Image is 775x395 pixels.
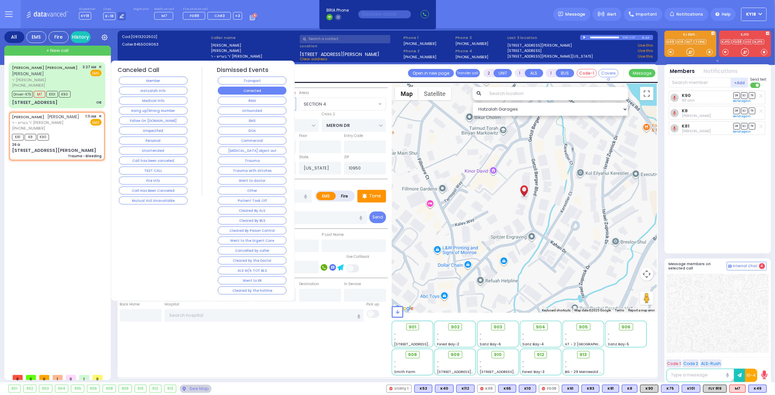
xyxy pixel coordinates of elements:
a: Util [744,39,753,44]
span: - [480,332,482,337]
button: Covered [598,69,618,77]
button: Call Has Been Canceled [119,187,188,195]
label: [PHONE_NUMBER] [455,41,488,46]
div: K83 [581,385,599,393]
button: Cleared By BLS [218,216,286,224]
h5: Message members on selected call [669,262,727,270]
div: All [4,31,24,43]
button: Call has been canceled [119,157,188,165]
button: Code 1 [666,359,681,368]
span: Smith Farm [394,369,416,374]
span: 903 [494,324,502,330]
a: K14 [676,39,685,44]
span: Internal Chat [733,264,758,268]
button: Cleared by the Doctor [218,256,286,264]
span: - [437,332,439,337]
button: Member [119,77,188,85]
span: 0 [66,375,76,380]
span: Send text [750,77,767,82]
div: BLS [661,385,679,393]
span: [PERSON_NAME] [48,114,80,120]
button: Trauma [218,157,286,165]
label: KJFD [719,33,771,38]
span: 912 [537,351,544,358]
span: Notifications [676,11,703,17]
span: K81 [12,134,24,141]
span: SECTION 4 [304,101,326,108]
button: Commercial [218,137,286,145]
a: Use this [638,43,653,48]
span: - [522,332,524,337]
label: Fire [335,192,354,200]
div: Fire [49,31,69,43]
span: 1 [79,375,89,380]
span: - [608,332,610,337]
div: BLS [456,385,475,393]
span: - [480,359,482,364]
button: Went to doctor [218,177,286,185]
span: Driver-K75 [12,91,33,98]
button: +Add [731,78,748,88]
span: - [437,359,439,364]
a: Use this [638,54,653,59]
label: Cross 2 [322,112,335,117]
div: K69 [477,385,496,393]
button: Message [629,69,655,77]
span: SO [741,92,748,99]
div: K75 [661,385,679,393]
label: P Last Name [322,232,344,237]
span: - [394,359,396,364]
h4: Canceled Call [118,67,160,74]
span: K90 [59,91,71,98]
button: Show street map [395,87,418,100]
label: Lines [103,7,126,11]
span: Phone 4 [455,48,505,54]
span: 904 [536,324,545,330]
div: 903 [39,385,52,392]
span: CAR3 [214,13,225,18]
div: 910 [135,385,147,392]
span: K8 [25,134,36,141]
span: Phone 1 [403,35,453,41]
label: KJ EMS... [664,33,716,38]
label: Caller name [211,35,297,41]
div: K8 [622,385,637,393]
label: Last 3 location [507,35,580,41]
button: Cleared by the hotline [218,286,286,294]
label: [PHONE_NUMBER] [403,41,436,46]
span: [PERSON_NAME] [12,71,44,77]
a: M7 [686,39,694,44]
label: Back Home [120,302,140,307]
span: 3:27 AM [83,65,97,70]
div: 912 [150,385,161,392]
a: [PERSON_NAME] [12,114,44,120]
span: - [394,332,396,337]
div: K40 [435,385,454,393]
span: - [522,364,524,369]
span: [STREET_ADDRESS][PERSON_NAME] [480,369,543,374]
label: Cad: [122,34,208,40]
div: 26 G [12,142,20,147]
div: 902 [24,385,36,392]
span: - [394,364,396,369]
span: 913 [580,351,587,358]
span: - [437,337,439,342]
div: BLS [581,385,599,393]
button: Members [670,68,695,75]
div: K49 [748,385,767,393]
button: Cleared By ALS [218,206,286,214]
span: - [565,364,567,369]
div: BLS [414,385,432,393]
div: BLS [435,385,454,393]
label: Hospital [165,302,179,307]
button: Unspecified [119,127,188,135]
input: (000)000-00000 [358,10,411,18]
a: KJFD [721,39,731,44]
label: Use Callback [346,254,369,259]
span: 0 [13,375,23,380]
span: - [394,337,396,342]
span: Sanz Bay-5 [608,342,629,347]
button: Went to ER [218,276,286,284]
div: M7 [729,385,746,393]
button: Personal [119,137,188,145]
